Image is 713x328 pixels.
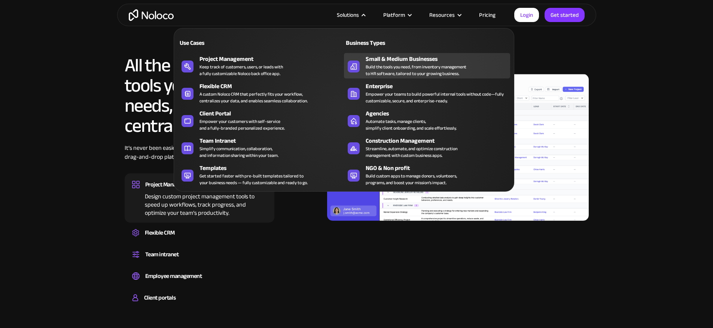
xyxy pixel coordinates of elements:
a: AgenciesAutomate tasks, manage clients,simplify client onboarding, and scale effortlessly. [344,108,510,133]
div: It’s never been easier to build a custom app with a simple drag-and-drop platform. [125,143,274,173]
div: Enterprise [366,82,514,91]
div: Templates [199,164,347,173]
div: Solutions [327,10,374,20]
div: A custom Noloco CRM that perfectly fits your workflow, centralizes your data, and enables seamles... [199,91,308,104]
div: Set up a central space for your team to collaborate, share information, and stay up to date on co... [132,260,267,262]
h2: All the business tools your team needs, in one centralized platform [125,55,274,136]
a: Construction ManagementStreamline, automate, and optimize constructionmanagement with custom busi... [344,135,510,160]
div: Design custom project management tools to speed up workflows, track progress, and optimize your t... [132,190,267,217]
div: Team intranet [145,249,179,260]
div: Create a custom CRM that you can adapt to your business’s needs, centralize your workflows, and m... [132,238,267,241]
a: Use Cases [178,34,344,51]
div: Empower your teams to build powerful internal tools without code—fully customizable, secure, and ... [366,91,506,104]
div: Project Management [199,55,347,64]
div: Platform [374,10,420,20]
a: Team IntranetSimplify communication, collaboration,and information sharing within your team. [178,135,344,160]
div: Flexible CRM [199,82,347,91]
div: Simplify communication, collaboration, and information sharing within your team. [199,145,278,159]
a: Business Types [344,34,510,51]
a: Project ManagementKeep track of customers, users, or leads witha fully customizable Noloco back o... [178,53,344,78]
div: Project Management [145,179,195,190]
div: Client Portal [199,109,347,118]
a: Login [514,8,539,22]
div: Platform [383,10,405,20]
div: Automate tasks, manage clients, simplify client onboarding, and scale effortlessly. [366,118,457,131]
nav: Solutions [174,18,514,192]
div: Agencies [366,109,514,118]
a: Pricing [470,10,505,20]
div: Solutions [337,10,359,20]
a: Flexible CRMA custom Noloco CRM that perfectly fits your workflow,centralizes your data, and enab... [178,80,344,106]
div: Keep track of customers, users, or leads with a fully customizable Noloco back office app. [199,64,283,77]
a: NGO & Non profitBuild custom apps to manage donors, volunteers,programs, and boost your mission’s... [344,162,510,188]
div: Team Intranet [199,136,347,145]
a: Small & Medium BusinessesBuild the tools you need, from inventory managementto HR software, tailo... [344,53,510,78]
div: Business Types [344,38,424,47]
div: Resources [429,10,455,20]
div: Resources [420,10,470,20]
a: Client PortalEmpower your customers with self-serviceand a fully-branded personalized experience. [178,108,344,133]
a: EnterpriseEmpower your teams to build powerful internal tools without code—fully customizable, se... [344,80,510,106]
div: Employee management [145,270,202,282]
div: NGO & Non profit [366,164,514,173]
div: Build a secure, fully-branded, and personalized client portal that lets your customers self-serve. [132,303,267,306]
div: Flexible CRM [145,227,175,238]
div: Streamline, automate, and optimize construction management with custom business apps. [366,145,457,159]
a: TemplatesGet started faster with pre-built templates tailored toyour business needs — fully custo... [178,162,344,188]
div: Easily manage employee information, track performance, and handle HR tasks from a single platform. [132,282,267,284]
div: Empower your customers with self-service and a fully-branded personalized experience. [199,118,285,131]
a: home [129,9,174,21]
div: Build the tools you need, from inventory management to HR software, tailored to your growing busi... [366,64,466,77]
div: Use Cases [178,38,258,47]
div: Client portals [144,292,176,303]
div: Construction Management [366,136,514,145]
a: Get started [545,8,585,22]
div: Build custom apps to manage donors, volunteers, programs, and boost your mission’s impact. [366,173,457,186]
div: Get started faster with pre-built templates tailored to your business needs — fully customizable ... [199,173,308,186]
div: Small & Medium Businesses [366,55,514,64]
